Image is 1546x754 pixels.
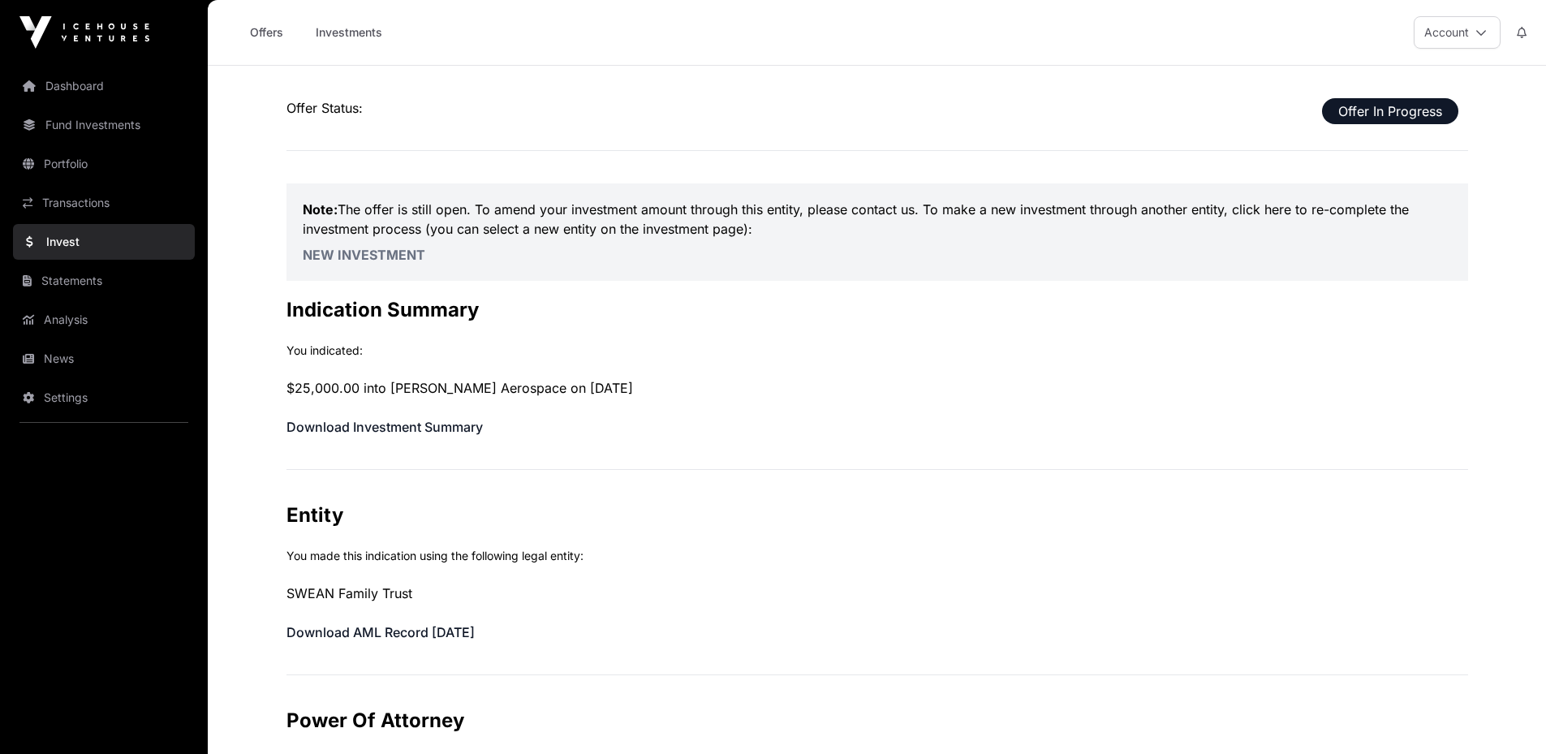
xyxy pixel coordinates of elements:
button: Account [1414,16,1501,49]
h2: Indication Summary [286,297,1468,323]
img: Icehouse Ventures Logo [19,16,149,49]
p: Offer Status: [286,98,1468,118]
a: Dashboard [13,68,195,104]
strong: Note: [303,201,338,218]
a: Portfolio [13,146,195,182]
a: New Investment [303,247,425,263]
a: Investments [305,17,393,48]
span: Offer In Progress [1322,98,1458,124]
p: You made this indication using the following legal entity: [286,548,1468,564]
a: Transactions [13,185,195,221]
p: The offer is still open. To amend your investment amount through this entity, please contact us. ... [303,200,1452,239]
h2: Power Of Attorney [286,708,1468,734]
iframe: Chat Widget [1465,676,1546,754]
a: Statements [13,263,195,299]
a: News [13,341,195,377]
p: $25,000.00 into [PERSON_NAME] Aerospace on [DATE] [286,378,1468,398]
a: Invest [13,224,195,260]
h2: Entity [286,502,1468,528]
a: Settings [13,380,195,416]
a: Download Investment Summary [286,419,483,435]
a: Analysis [13,302,195,338]
p: SWEAN Family Trust [286,584,1468,603]
a: Offers [234,17,299,48]
p: You indicated: [286,343,1468,359]
a: Fund Investments [13,107,195,143]
a: Download AML Record [DATE] [286,624,475,640]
